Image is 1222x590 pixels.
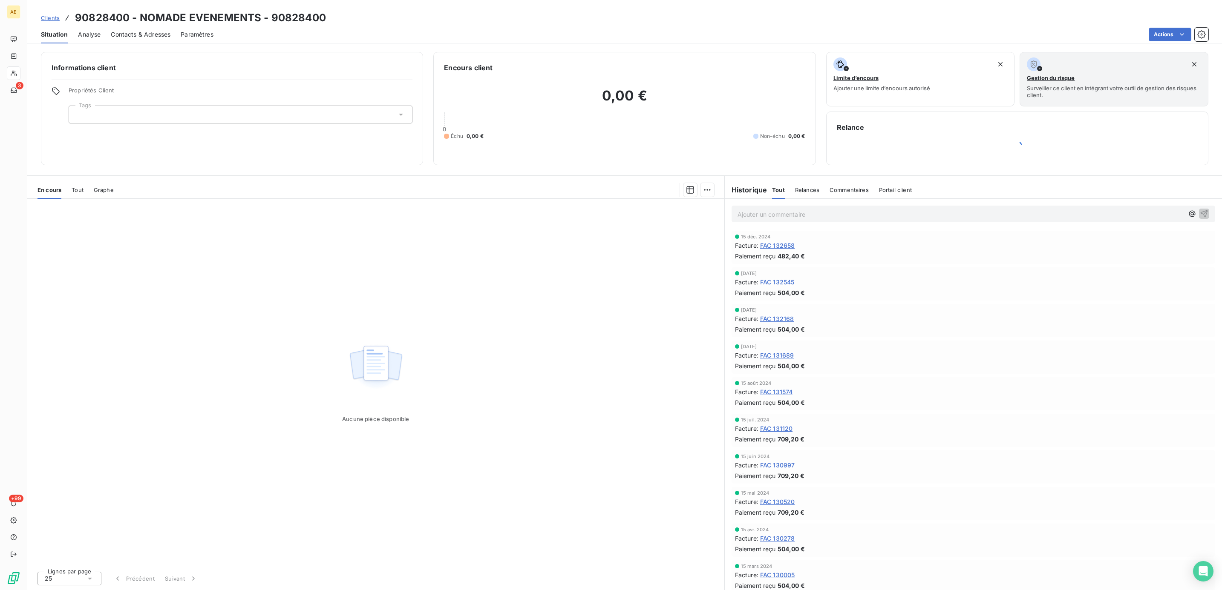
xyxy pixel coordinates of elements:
[16,82,23,89] span: 3
[1149,28,1191,41] button: Actions
[741,490,770,495] span: 15 mai 2024
[1027,85,1201,98] span: Surveiller ce client en intégrant votre outil de gestion des risques client.
[772,186,785,193] span: Tout
[735,471,776,480] span: Paiement reçu
[741,381,772,386] span: 15 août 2024
[735,398,776,407] span: Paiement reçu
[111,30,170,39] span: Contacts & Adresses
[45,574,52,583] span: 25
[78,30,101,39] span: Analyse
[879,186,912,193] span: Portail client
[741,527,769,532] span: 15 avr. 2024
[778,581,805,590] span: 504,00 €
[735,387,758,396] span: Facture :
[778,252,805,261] span: 482,40 €
[76,111,83,118] input: Ajouter une valeur
[7,5,20,19] div: AE
[451,132,463,140] span: Échu
[735,544,776,553] span: Paiement reçu
[760,570,795,579] span: FAC 130005
[760,461,795,470] span: FAC 130997
[735,241,758,250] span: Facture :
[735,288,776,297] span: Paiement reçu
[741,307,757,312] span: [DATE]
[349,341,403,394] img: Empty state
[41,14,60,22] a: Clients
[443,126,446,132] span: 0
[735,497,758,506] span: Facture :
[735,435,776,444] span: Paiement reçu
[833,85,930,92] span: Ajouter une limite d’encours autorisé
[826,52,1015,106] button: Limite d’encoursAjouter une limite d’encours autorisé
[735,570,758,579] span: Facture :
[444,63,493,73] h6: Encours client
[1027,74,1075,81] span: Gestion du risque
[41,30,68,39] span: Situation
[94,186,114,193] span: Graphe
[741,417,770,422] span: 15 juil. 2024
[41,14,60,21] span: Clients
[830,186,869,193] span: Commentaires
[467,132,484,140] span: 0,00 €
[760,351,794,360] span: FAC 131689
[760,424,793,433] span: FAC 131120
[778,508,804,517] span: 709,20 €
[833,74,879,81] span: Limite d’encours
[735,424,758,433] span: Facture :
[778,398,805,407] span: 504,00 €
[725,185,767,195] h6: Historique
[760,387,793,396] span: FAC 131574
[735,252,776,261] span: Paiement reçu
[778,288,805,297] span: 504,00 €
[9,495,23,502] span: +99
[795,186,819,193] span: Relances
[760,534,795,543] span: FAC 130278
[52,63,412,73] h6: Informations client
[760,241,795,250] span: FAC 132658
[778,544,805,553] span: 504,00 €
[778,435,804,444] span: 709,20 €
[37,186,61,193] span: En cours
[72,186,84,193] span: Tout
[788,132,805,140] span: 0,00 €
[735,278,758,286] span: Facture :
[1020,52,1208,106] button: Gestion du risqueSurveiller ce client en intégrant votre outil de gestion des risques client.
[735,325,776,334] span: Paiement reçu
[735,508,776,517] span: Paiement reçu
[735,314,758,323] span: Facture :
[735,461,758,470] span: Facture :
[735,534,758,543] span: Facture :
[837,122,1198,132] h6: Relance
[444,87,805,113] h2: 0,00 €
[741,234,771,239] span: 15 déc. 2024
[760,314,794,323] span: FAC 132168
[760,497,795,506] span: FAC 130520
[778,325,805,334] span: 504,00 €
[735,581,776,590] span: Paiement reçu
[75,10,326,26] h3: 90828400 - NOMADE EVENEMENTS - 90828400
[181,30,213,39] span: Paramètres
[741,454,770,459] span: 15 juin 2024
[741,344,757,349] span: [DATE]
[108,570,160,587] button: Précédent
[778,361,805,370] span: 504,00 €
[69,87,412,99] span: Propriétés Client
[760,278,795,286] span: FAC 132545
[760,132,785,140] span: Non-échu
[160,570,203,587] button: Suivant
[7,571,20,585] img: Logo LeanPay
[741,564,772,569] span: 15 mars 2024
[741,271,757,276] span: [DATE]
[342,415,409,422] span: Aucune pièce disponible
[735,361,776,370] span: Paiement reçu
[735,351,758,360] span: Facture :
[778,471,804,480] span: 709,20 €
[1193,561,1213,581] div: Open Intercom Messenger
